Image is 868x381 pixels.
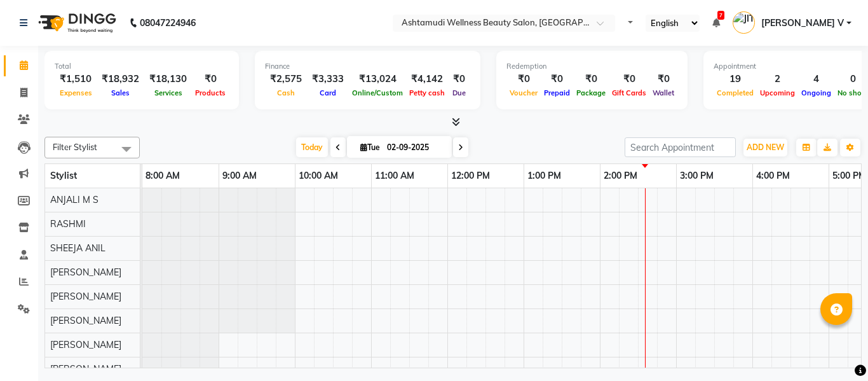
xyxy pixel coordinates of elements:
button: ADD NEW [743,139,787,156]
span: Stylist [50,170,77,181]
span: Sales [108,88,133,97]
span: Tue [357,142,383,152]
a: 2:00 PM [600,167,641,185]
a: 10:00 AM [295,167,341,185]
span: Online/Custom [349,88,406,97]
a: 8:00 AM [142,167,183,185]
div: ₹0 [649,72,677,87]
span: Card [316,88,339,97]
span: Gift Cards [609,88,649,97]
a: 3:00 PM [677,167,717,185]
span: ANJALI M S [50,194,98,205]
div: ₹3,333 [307,72,349,87]
div: ₹0 [448,72,470,87]
div: Redemption [506,61,677,72]
span: Services [151,88,186,97]
div: ₹18,130 [144,72,192,87]
span: Today [296,137,328,157]
a: 12:00 PM [448,167,493,185]
div: ₹18,932 [97,72,144,87]
span: Upcoming [757,88,798,97]
img: logo [32,5,119,41]
div: ₹0 [541,72,573,87]
span: Petty cash [406,88,448,97]
input: 2025-09-02 [383,138,447,157]
input: Search Appointment [625,137,736,157]
span: [PERSON_NAME] [50,315,121,326]
div: ₹2,575 [265,72,307,87]
span: Voucher [506,88,541,97]
span: 7 [717,11,724,20]
b: 08047224946 [140,5,196,41]
span: Cash [274,88,298,97]
a: 11:00 AM [372,167,417,185]
span: Expenses [57,88,95,97]
div: ₹0 [609,72,649,87]
span: [PERSON_NAME] [50,267,121,278]
span: Products [192,88,229,97]
div: ₹0 [506,72,541,87]
span: Ongoing [798,88,834,97]
span: [PERSON_NAME] [50,363,121,375]
div: ₹4,142 [406,72,448,87]
div: ₹0 [192,72,229,87]
span: [PERSON_NAME] V [761,17,844,30]
span: Completed [714,88,757,97]
a: 9:00 AM [219,167,260,185]
div: ₹0 [573,72,609,87]
span: Wallet [649,88,677,97]
span: [PERSON_NAME] [50,291,121,302]
div: ₹13,024 [349,72,406,87]
div: 4 [798,72,834,87]
div: ₹1,510 [55,72,97,87]
a: 4:00 PM [753,167,793,185]
span: RASHMI [50,218,86,230]
div: Total [55,61,229,72]
span: ADD NEW [747,142,784,152]
a: 1:00 PM [524,167,564,185]
span: SHEEJA ANIL [50,242,105,254]
img: JITHIN V [733,11,755,34]
div: Finance [265,61,470,72]
span: Package [573,88,609,97]
span: Prepaid [541,88,573,97]
a: 7 [712,17,720,29]
span: Filter Stylist [53,142,97,152]
span: [PERSON_NAME] [50,339,121,350]
div: 19 [714,72,757,87]
div: 2 [757,72,798,87]
span: Due [449,88,469,97]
